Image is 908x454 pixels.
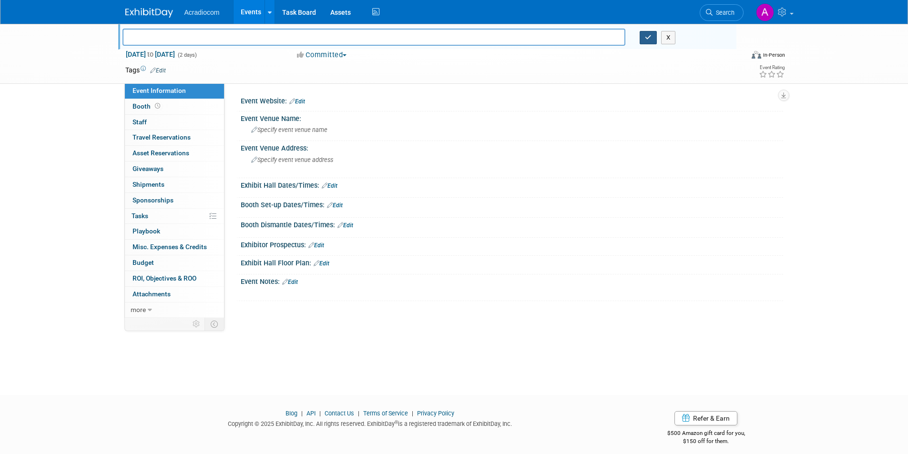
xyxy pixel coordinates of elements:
span: | [317,410,323,417]
a: Edit [150,67,166,74]
a: Refer & Earn [674,411,737,425]
a: Tasks [125,209,224,224]
span: Acradiocom [184,9,220,16]
a: Edit [327,202,343,209]
span: Asset Reservations [133,149,189,157]
div: Event Notes: [241,274,783,287]
span: Budget [133,259,154,266]
div: Booth Set-up Dates/Times: [241,198,783,210]
a: Edit [322,182,337,189]
span: Booth not reserved yet [153,102,162,110]
a: Contact Us [325,410,354,417]
span: Misc. Expenses & Credits [133,243,207,251]
span: Playbook [133,227,160,235]
a: Asset Reservations [125,146,224,161]
div: $150 off for them. [629,437,783,445]
td: Personalize Event Tab Strip [188,318,205,330]
a: Edit [282,279,298,285]
div: Event Website: [241,94,783,106]
div: Event Venue Address: [241,141,783,153]
a: Edit [314,260,329,267]
td: Toggle Event Tabs [204,318,224,330]
a: Booth [125,99,224,114]
span: Specify event venue address [251,156,333,163]
span: | [356,410,362,417]
a: Edit [289,98,305,105]
div: Event Venue Name: [241,111,783,123]
a: Budget [125,255,224,271]
a: Misc. Expenses & Credits [125,240,224,255]
a: Staff [125,115,224,130]
span: (2 days) [177,52,197,58]
a: Event Information [125,83,224,99]
span: Travel Reservations [133,133,191,141]
sup: ® [395,420,398,425]
td: Tags [125,65,166,75]
div: Exhibit Hall Floor Plan: [241,256,783,268]
span: | [299,410,305,417]
div: Event Rating [759,65,785,70]
span: Attachments [133,290,171,298]
a: API [306,410,316,417]
span: more [131,306,146,313]
span: to [146,50,155,58]
span: Event Information [133,87,186,94]
span: ROI, Objectives & ROO [133,274,196,282]
a: Playbook [125,224,224,239]
span: Staff [133,118,147,126]
a: Travel Reservations [125,130,224,145]
span: Tasks [132,212,148,220]
span: [DATE] [DATE] [125,50,175,59]
img: Format-Inperson.png [752,51,761,59]
div: Exhibit Hall Dates/Times: [241,178,783,191]
a: Edit [337,222,353,229]
span: | [409,410,416,417]
span: Sponsorships [133,196,173,204]
a: Sponsorships [125,193,224,208]
div: $500 Amazon gift card for you, [629,423,783,445]
div: In-Person [763,51,785,59]
span: Giveaways [133,165,163,172]
span: Search [713,9,735,16]
a: Privacy Policy [417,410,454,417]
span: Booth [133,102,162,110]
button: X [661,31,676,44]
div: Booth Dismantle Dates/Times: [241,218,783,230]
a: Shipments [125,177,224,192]
div: Exhibitor Prospectus: [241,238,783,250]
div: Event Format [687,50,786,64]
a: Terms of Service [363,410,408,417]
img: Amanda Nazarko [756,3,774,21]
a: Search [700,4,744,21]
a: Attachments [125,287,224,302]
span: Specify event venue name [251,126,327,133]
a: Edit [308,242,324,249]
div: Copyright © 2025 ExhibitDay, Inc. All rights reserved. ExhibitDay is a registered trademark of Ex... [125,417,615,428]
a: Giveaways [125,161,224,177]
a: ROI, Objectives & ROO [125,271,224,286]
a: more [125,303,224,318]
a: Blog [286,410,297,417]
button: Committed [294,50,350,60]
img: ExhibitDay [125,8,173,18]
span: Shipments [133,181,164,188]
